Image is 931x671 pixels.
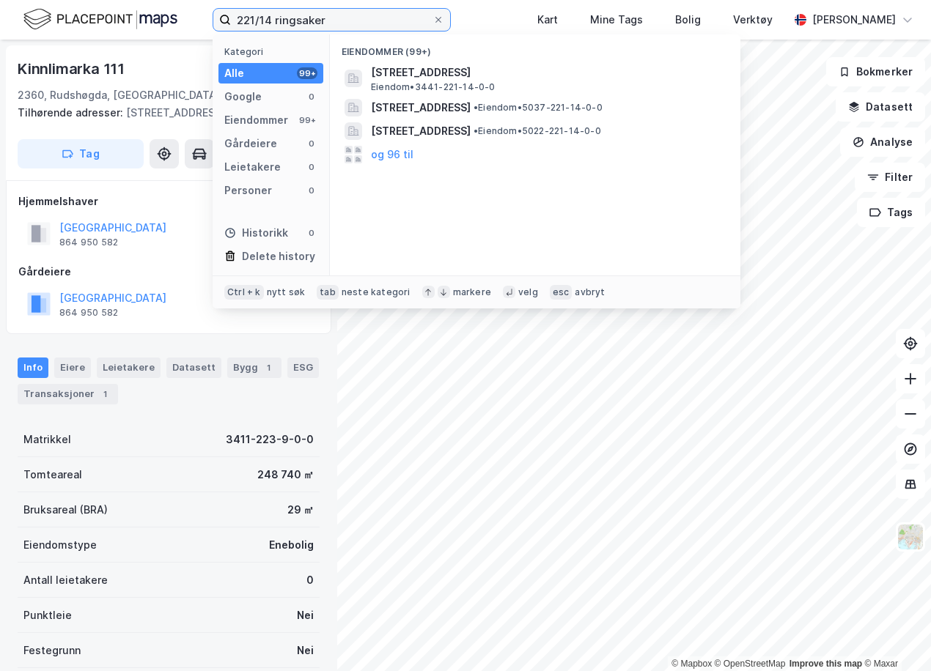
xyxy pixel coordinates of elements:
div: Kart [537,11,558,29]
div: Kinnlimarka 111 [18,57,128,81]
div: 29 ㎡ [287,501,314,519]
div: Leietakere [224,158,281,176]
div: Punktleie [23,607,72,624]
div: Google [224,88,262,105]
div: Eiendommer (99+) [330,34,740,61]
div: Bygg [227,357,281,378]
button: Filter [855,163,925,192]
button: Bokmerker [826,57,925,86]
div: 1 [97,387,112,401]
input: Søk på adresse, matrikkel, gårdeiere, leietakere eller personer [231,9,433,31]
div: Mine Tags [590,11,643,29]
div: Gårdeiere [224,135,277,152]
div: neste kategori [342,286,411,298]
div: 0 [306,91,317,103]
div: nytt søk [267,286,306,298]
div: Alle [224,64,244,82]
button: Datasett [836,92,925,122]
div: 248 740 ㎡ [257,466,314,483]
div: Ctrl + k [224,285,264,300]
button: og 96 til [371,146,413,163]
div: 3411-223-9-0-0 [226,431,314,448]
div: Festegrunn [23,642,81,659]
div: 864 950 582 [59,307,118,319]
div: Datasett [166,357,221,378]
div: Delete history [242,248,315,265]
div: ESG [287,357,319,378]
div: 99+ [297,114,317,126]
div: 0 [306,185,317,196]
div: Transaksjoner [18,384,118,404]
div: esc [550,285,573,300]
div: Info [18,357,48,378]
div: 0 [306,227,317,239]
span: Eiendom • 3441-221-14-0-0 [371,81,496,93]
div: 864 950 582 [59,237,118,248]
div: Hjemmelshaver [18,193,319,210]
div: Bruksareal (BRA) [23,501,108,519]
div: tab [317,285,339,300]
div: Gårdeiere [18,263,319,281]
span: Tilhørende adresser: [18,106,126,119]
div: Matrikkel [23,431,71,448]
div: Historikk [224,224,288,242]
span: [STREET_ADDRESS] [371,99,471,116]
div: Antall leietakere [23,571,108,589]
button: Tag [18,139,144,168]
span: [STREET_ADDRESS] [371,64,723,81]
div: [PERSON_NAME] [812,11,896,29]
div: Kategori [224,46,323,57]
button: Tags [857,198,925,227]
div: 0 [306,571,314,589]
div: Eiere [54,357,91,378]
div: Leietakere [97,357,161,378]
img: logo.f888ab2527a4732fd821a326f86c7f29.svg [23,7,177,32]
div: 99+ [297,67,317,79]
div: Personer [224,182,272,199]
div: Enebolig [269,536,314,554]
div: Nei [297,642,314,659]
div: Eiendomstype [23,536,97,554]
div: Verktøy [733,11,773,29]
div: markere [453,286,491,298]
div: [STREET_ADDRESS] [18,104,308,122]
div: Kontrollprogram for chat [858,601,931,671]
div: 0 [306,138,317,149]
img: Z [897,523,924,551]
div: 0 [306,161,317,173]
iframe: Chat Widget [858,601,931,671]
div: Nei [297,607,314,624]
span: Eiendom • 5037-221-14-0-0 [474,102,603,114]
button: Analyse [840,127,925,157]
div: Bolig [675,11,701,29]
span: [STREET_ADDRESS] [371,122,471,140]
div: 2360, Rudshøgda, [GEOGRAPHIC_DATA] [18,86,220,104]
div: 1 [261,360,276,375]
div: Eiendommer [224,111,288,129]
a: Mapbox [671,659,712,669]
span: • [474,125,478,136]
span: Eiendom • 5022-221-14-0-0 [474,125,601,137]
div: avbryt [575,286,605,298]
a: Improve this map [790,659,862,669]
span: • [474,102,478,113]
div: velg [518,286,538,298]
a: OpenStreetMap [715,659,786,669]
div: Tomteareal [23,466,82,483]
